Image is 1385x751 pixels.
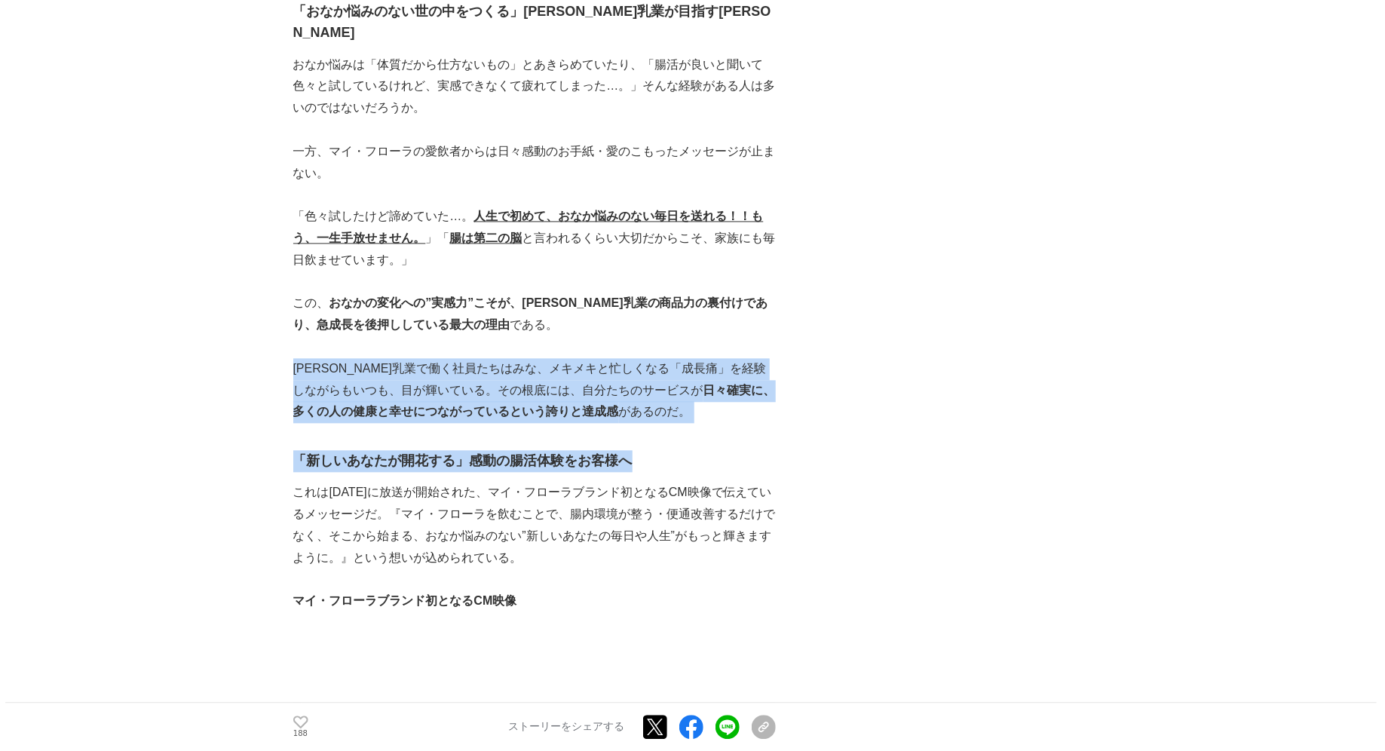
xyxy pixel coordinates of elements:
p: ストーリーをシェアする [509,721,625,734]
h3: 「新しいあなたが開花する」感動の腸活体験をお客様へ [293,450,776,472]
p: [PERSON_NAME]乳業で働く社員たちはみな、メキメキと忙しくなる「成長痛」を経験しながらもいつも、目が輝いている。その根底には、自分たちのサービスが があるのだ。 [293,358,776,423]
strong: マイ・フローラブランド初となるCM映像 [293,594,517,607]
p: この、 である。 [293,293,776,336]
u: 腸は第二の脳 [450,231,522,244]
p: おなか悩みは「体質だから仕方ないもの」とあきらめていたり、「腸活が良いと聞いて色々と試しているけれど、実感できなくて疲れてしまった…。」そんな経験がある人は多いのではないだろうか。 [293,54,776,119]
strong: 「おなか悩みのない世の中をつくる」[PERSON_NAME]乳業が目指す[PERSON_NAME] [293,4,771,41]
p: 一方、マイ・フローラの愛飲者からは日々感動のお手紙・愛のこもったメッセージが止まない。 [293,141,776,185]
p: これは[DATE]に放送が開始された、マイ・フローラブランド初となるCM映像で伝えているメッセージだ。『マイ・フローラを飲むことで、腸内環境が整う・便通改善するだけでなく、そこから始まる、おなか... [293,482,776,569]
p: 「色々試したけど諦めていた…。 」「 と言われるくらい大切だからこそ、家族にも毎日飲ませています。」 [293,206,776,271]
u: 人生で初めて、おなか悩みのない毎日を送れる！！もう、一生手放せません。 [293,210,764,244]
strong: おなかの変化への”実感力”こそが、[PERSON_NAME]乳業の商品力の裏付けであり、急成長を後押ししている最大の理由 [293,296,768,331]
p: 188 [293,731,308,738]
